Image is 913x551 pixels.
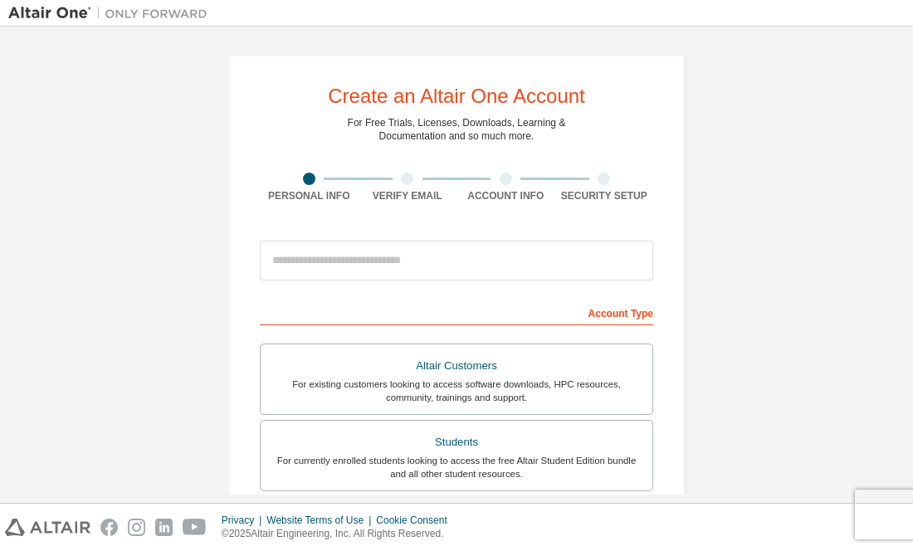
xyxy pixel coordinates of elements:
[100,519,118,536] img: facebook.svg
[271,431,642,454] div: Students
[5,519,90,536] img: altair_logo.svg
[260,189,359,202] div: Personal Info
[222,514,266,527] div: Privacy
[555,189,654,202] div: Security Setup
[328,86,585,106] div: Create an Altair One Account
[359,189,457,202] div: Verify Email
[271,354,642,378] div: Altair Customers
[8,5,216,22] img: Altair One
[155,519,173,536] img: linkedin.svg
[266,514,376,527] div: Website Terms of Use
[348,116,566,143] div: For Free Trials, Licenses, Downloads, Learning & Documentation and so much more.
[376,514,456,527] div: Cookie Consent
[128,519,145,536] img: instagram.svg
[456,189,555,202] div: Account Info
[260,299,653,325] div: Account Type
[271,454,642,480] div: For currently enrolled students looking to access the free Altair Student Edition bundle and all ...
[271,378,642,404] div: For existing customers looking to access software downloads, HPC resources, community, trainings ...
[222,527,457,541] p: © 2025 Altair Engineering, Inc. All Rights Reserved.
[183,519,207,536] img: youtube.svg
